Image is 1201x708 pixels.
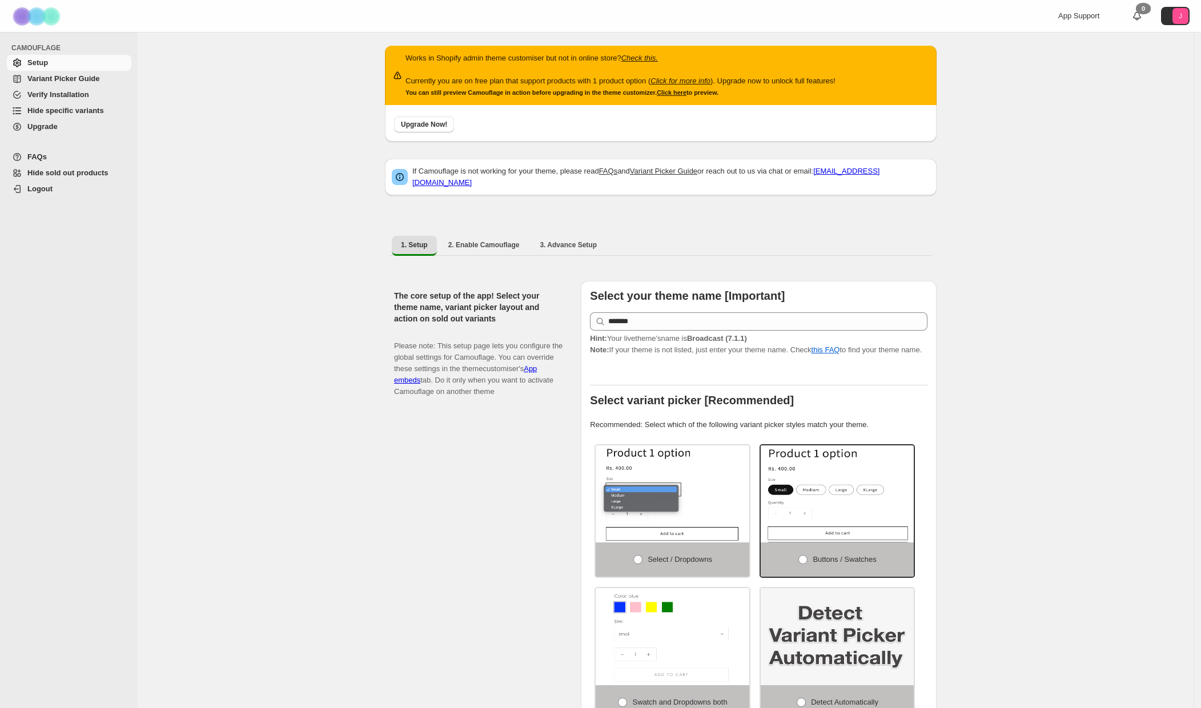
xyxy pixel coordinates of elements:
[405,75,836,87] p: Currently you are on free plan that support products with 1 product option ( ). Upgrade now to un...
[7,119,131,135] a: Upgrade
[761,445,914,542] img: Buttons / Swatches
[648,555,712,564] span: Select / Dropdowns
[1058,11,1099,20] span: App Support
[27,74,99,83] span: Variant Picker Guide
[27,58,48,67] span: Setup
[540,240,597,250] span: 3. Advance Setup
[1131,10,1143,22] a: 0
[590,394,794,407] b: Select variant picker [Recommended]
[812,345,840,354] a: this FAQ
[7,103,131,119] a: Hide specific variants
[7,165,131,181] a: Hide sold out products
[9,1,66,32] img: Camouflage
[632,698,727,706] span: Swatch and Dropdowns both
[27,152,47,161] span: FAQs
[27,184,53,193] span: Logout
[650,77,710,85] a: Click for more info
[394,290,563,324] h2: The core setup of the app! Select your theme name, variant picker layout and action on sold out v...
[405,89,718,96] small: You can still preview Camouflage in action before upgrading in the theme customizer. to preview.
[27,122,58,131] span: Upgrade
[1179,13,1182,19] text: J
[1172,8,1188,24] span: Avatar with initials J
[11,43,131,53] span: CAMOUFLAGE
[448,240,520,250] span: 2. Enable Camouflage
[7,149,131,165] a: FAQs
[630,167,697,175] a: Variant Picker Guide
[813,555,876,564] span: Buttons / Swatches
[7,87,131,103] a: Verify Installation
[1136,3,1151,14] div: 0
[7,181,131,197] a: Logout
[401,120,447,129] span: Upgrade Now!
[761,588,914,685] img: Detect Automatically
[811,698,878,706] span: Detect Automatically
[394,116,454,132] button: Upgrade Now!
[401,240,428,250] span: 1. Setup
[7,71,131,87] a: Variant Picker Guide
[590,333,927,356] p: If your theme is not listed, just enter your theme name. Check to find your theme name.
[599,167,618,175] a: FAQs
[27,106,104,115] span: Hide specific variants
[657,89,686,96] a: Click here
[405,53,836,64] p: Works in Shopify admin theme customiser but not in online store?
[590,345,609,354] strong: Note:
[590,334,746,343] span: Your live theme's name is
[27,90,89,99] span: Verify Installation
[590,419,927,431] p: Recommended: Select which of the following variant picker styles match your theme.
[590,289,785,302] b: Select your theme name [Important]
[621,54,658,62] a: Check this.
[394,329,563,397] p: Please note: This setup page lets you configure the global settings for Camouflage. You can overr...
[596,445,749,542] img: Select / Dropdowns
[27,168,109,177] span: Hide sold out products
[687,334,747,343] strong: Broadcast (7.1.1)
[412,166,930,188] p: If Camouflage is not working for your theme, please read and or reach out to us via chat or email:
[1161,7,1190,25] button: Avatar with initials J
[7,55,131,71] a: Setup
[596,588,749,685] img: Swatch and Dropdowns both
[590,334,607,343] strong: Hint:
